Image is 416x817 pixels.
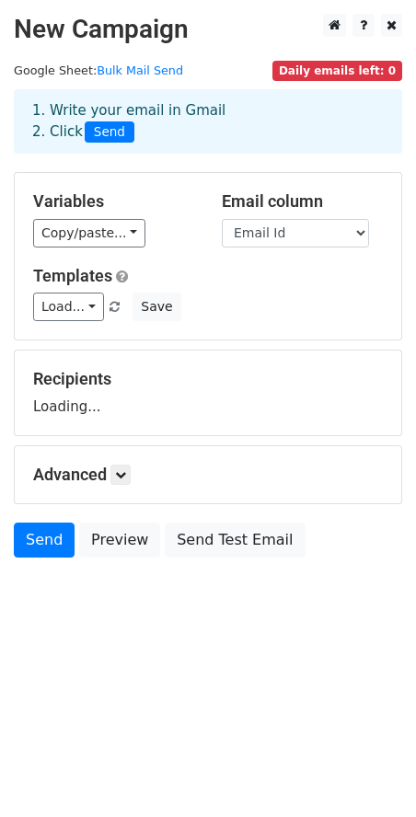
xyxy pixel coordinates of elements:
[33,266,112,285] a: Templates
[14,63,183,77] small: Google Sheet:
[14,14,402,45] h2: New Campaign
[33,219,145,247] a: Copy/paste...
[272,61,402,81] span: Daily emails left: 0
[18,100,398,143] div: 1. Write your email in Gmail 2. Click
[33,293,104,321] a: Load...
[97,63,183,77] a: Bulk Mail Send
[85,121,134,144] span: Send
[14,523,75,558] a: Send
[222,191,383,212] h5: Email column
[133,293,180,321] button: Save
[33,369,383,417] div: Loading...
[79,523,160,558] a: Preview
[272,63,402,77] a: Daily emails left: 0
[33,191,194,212] h5: Variables
[165,523,305,558] a: Send Test Email
[33,369,383,389] h5: Recipients
[33,465,383,485] h5: Advanced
